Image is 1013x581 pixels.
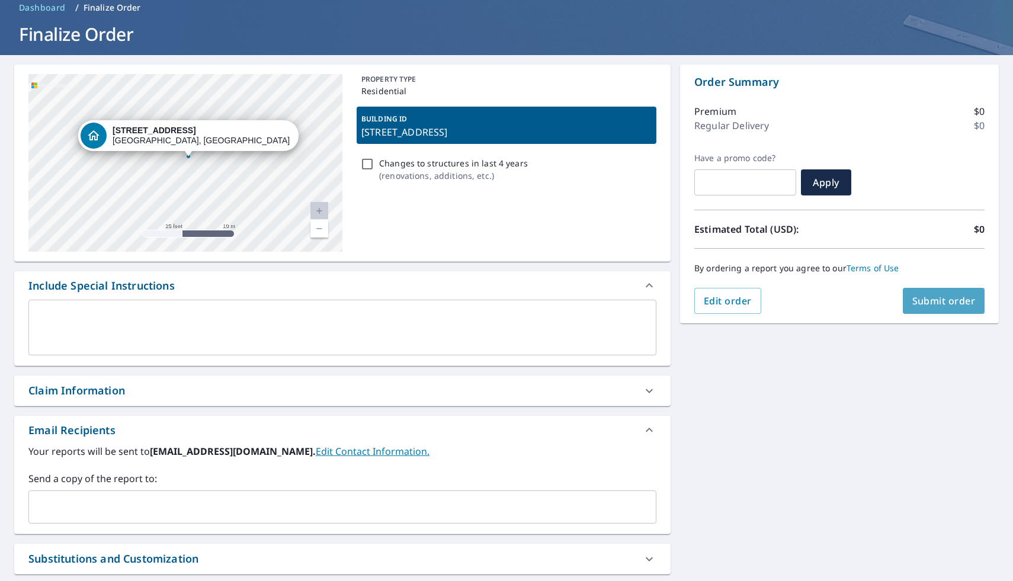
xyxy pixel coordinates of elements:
[84,2,141,14] p: Finalize Order
[361,114,407,124] p: BUILDING ID
[361,125,652,139] p: [STREET_ADDRESS]
[694,153,796,163] label: Have a promo code?
[379,157,528,169] p: Changes to structures in last 4 years
[28,278,175,294] div: Include Special Instructions
[150,445,316,458] b: [EMAIL_ADDRESS][DOMAIN_NAME].
[14,544,671,574] div: Substitutions and Customization
[379,169,528,182] p: ( renovations, additions, etc. )
[14,22,999,46] h1: Finalize Order
[903,288,985,314] button: Submit order
[361,85,652,97] p: Residential
[801,169,851,195] button: Apply
[28,383,125,399] div: Claim Information
[14,271,671,300] div: Include Special Instructions
[28,444,656,458] label: Your reports will be sent to
[974,222,985,236] p: $0
[704,294,752,307] span: Edit order
[316,445,429,458] a: EditContactInfo
[14,416,671,444] div: Email Recipients
[28,551,198,567] div: Substitutions and Customization
[75,1,79,15] li: /
[974,118,985,133] p: $0
[694,104,736,118] p: Premium
[847,262,899,274] a: Terms of Use
[810,176,842,189] span: Apply
[912,294,976,307] span: Submit order
[694,74,985,90] p: Order Summary
[694,288,761,314] button: Edit order
[113,126,196,135] strong: [STREET_ADDRESS]
[310,202,328,220] a: Current Level 20, Zoom In Disabled
[28,422,116,438] div: Email Recipients
[694,118,769,133] p: Regular Delivery
[78,120,299,157] div: Dropped pin, building 1, Residential property, 227 E Village Rd Southampton, PA 18966
[694,263,985,274] p: By ordering a report you agree to our
[974,104,985,118] p: $0
[361,74,652,85] p: PROPERTY TYPE
[19,2,66,14] span: Dashboard
[28,471,656,486] label: Send a copy of the report to:
[113,126,290,146] div: [GEOGRAPHIC_DATA], [GEOGRAPHIC_DATA] 18966
[14,375,671,406] div: Claim Information
[694,222,839,236] p: Estimated Total (USD):
[310,220,328,237] a: Current Level 20, Zoom Out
